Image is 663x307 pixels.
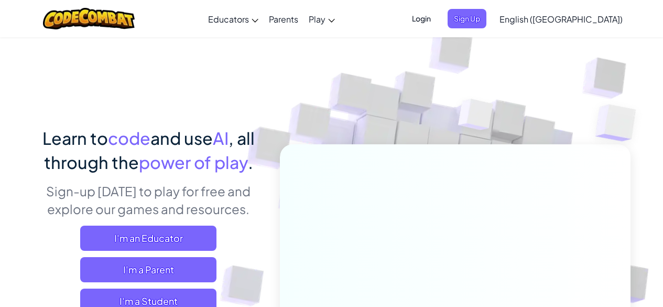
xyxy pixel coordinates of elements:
[438,78,514,156] img: Overlap cubes
[248,152,253,173] span: .
[139,152,248,173] span: power of play
[43,8,135,29] img: CodeCombat logo
[208,14,249,25] span: Educators
[309,14,325,25] span: Play
[42,128,108,149] span: Learn to
[80,257,216,282] a: I'm a Parent
[406,9,437,28] button: Login
[264,5,303,33] a: Parents
[33,182,264,218] p: Sign-up [DATE] to play for free and explore our games and resources.
[494,5,628,33] a: English ([GEOGRAPHIC_DATA])
[80,226,216,251] a: I'm an Educator
[213,128,229,149] span: AI
[499,14,623,25] span: English ([GEOGRAPHIC_DATA])
[150,128,213,149] span: and use
[108,128,150,149] span: code
[203,5,264,33] a: Educators
[448,9,486,28] button: Sign Up
[303,5,340,33] a: Play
